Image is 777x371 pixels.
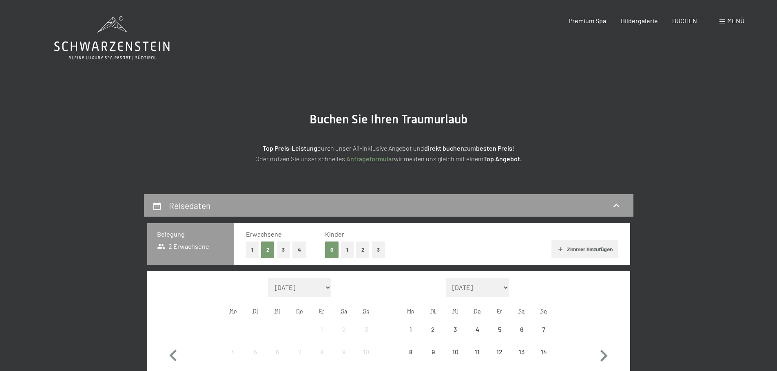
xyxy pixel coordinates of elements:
a: Anfrageformular [346,155,394,162]
div: Tue Aug 05 2025 [244,341,266,363]
div: Thu Aug 07 2025 [289,341,311,363]
span: Menü [727,17,744,24]
div: 9 [423,349,443,369]
div: Anreise nicht möglich [422,318,444,340]
strong: direkt buchen [424,144,464,152]
button: 2 [261,241,274,258]
div: Anreise nicht möglich [244,341,266,363]
button: Zimmer hinzufügen [551,240,618,258]
div: Tue Sep 09 2025 [422,341,444,363]
abbr: Dienstag [253,307,258,314]
abbr: Sonntag [540,307,547,314]
div: Sun Aug 10 2025 [355,341,377,363]
div: 5 [245,349,266,369]
div: Anreise nicht möglich [466,318,488,340]
div: Sun Sep 14 2025 [533,341,555,363]
div: 11 [467,349,487,369]
div: 8 [312,349,332,369]
abbr: Montag [407,307,414,314]
div: Anreise nicht möglich [400,341,422,363]
button: 4 [292,241,306,258]
div: Anreise nicht möglich [511,341,533,363]
div: Fri Sep 05 2025 [488,318,510,340]
div: Sat Aug 02 2025 [333,318,355,340]
abbr: Freitag [319,307,324,314]
div: 6 [267,349,288,369]
abbr: Donnerstag [296,307,303,314]
span: Buchen Sie Ihren Traumurlaub [310,112,468,126]
abbr: Samstag [341,307,347,314]
div: 1 [401,326,421,347]
button: 0 [325,241,339,258]
a: BUCHEN [672,17,697,24]
div: Thu Sep 04 2025 [466,318,488,340]
span: 2 Erwachsene [157,242,210,251]
div: Sat Sep 13 2025 [511,341,533,363]
div: Anreise nicht möglich [488,318,510,340]
button: 1 [246,241,259,258]
div: Mon Sep 08 2025 [400,341,422,363]
div: 2 [423,326,443,347]
div: 7 [290,349,310,369]
div: Wed Aug 06 2025 [266,341,288,363]
div: 10 [445,349,465,369]
div: Anreise nicht möglich [355,341,377,363]
div: Wed Sep 10 2025 [444,341,466,363]
strong: besten Preis [476,144,512,152]
div: 14 [533,349,554,369]
div: Anreise nicht möglich [355,318,377,340]
a: Bildergalerie [621,17,658,24]
div: Sun Aug 03 2025 [355,318,377,340]
div: Anreise nicht möglich [266,341,288,363]
div: 1 [312,326,332,347]
button: 2 [356,241,370,258]
p: durch unser All-inklusive Angebot und zum ! Oder nutzen Sie unser schnelles wir melden uns gleich... [185,143,593,164]
abbr: Montag [230,307,237,314]
div: 9 [334,349,354,369]
abbr: Donnerstag [474,307,481,314]
strong: Top Angebot. [483,155,522,162]
div: 12 [489,349,509,369]
div: Anreise nicht möglich [422,341,444,363]
div: 2 [334,326,354,347]
div: Anreise nicht möglich [333,341,355,363]
div: Anreise nicht möglich [511,318,533,340]
div: 10 [356,349,376,369]
div: Fri Aug 01 2025 [311,318,333,340]
div: Mon Sep 01 2025 [400,318,422,340]
div: Thu Sep 11 2025 [466,341,488,363]
div: Tue Sep 02 2025 [422,318,444,340]
div: Anreise nicht möglich [444,318,466,340]
div: Anreise nicht möglich [333,318,355,340]
div: Anreise nicht möglich [222,341,244,363]
div: Anreise nicht möglich [466,341,488,363]
div: Anreise nicht möglich [533,318,555,340]
span: Kinder [325,230,344,238]
button: 3 [277,241,290,258]
abbr: Freitag [497,307,502,314]
a: Premium Spa [569,17,606,24]
div: 3 [445,326,465,347]
div: Anreise nicht möglich [311,341,333,363]
abbr: Mittwoch [452,307,458,314]
span: Erwachsene [246,230,282,238]
div: 4 [467,326,487,347]
div: Anreise nicht möglich [533,341,555,363]
div: Anreise nicht möglich [444,341,466,363]
div: 6 [511,326,532,347]
div: Wed Sep 03 2025 [444,318,466,340]
abbr: Mittwoch [274,307,280,314]
div: Anreise nicht möglich [400,318,422,340]
div: 4 [223,349,244,369]
div: Anreise nicht möglich [488,341,510,363]
div: Mon Aug 04 2025 [222,341,244,363]
abbr: Sonntag [363,307,370,314]
h3: Belegung [157,230,224,239]
div: 7 [533,326,554,347]
div: Sat Aug 09 2025 [333,341,355,363]
strong: Top Preis-Leistung [263,144,317,152]
abbr: Samstag [518,307,525,314]
button: 3 [372,241,385,258]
